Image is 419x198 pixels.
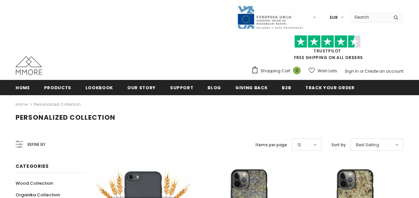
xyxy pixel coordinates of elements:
span: 0 [293,67,301,74]
a: Blog [208,80,221,95]
span: Refine by [28,141,45,148]
span: Best Selling [356,142,379,148]
a: Javni Razpis [237,14,303,20]
span: Giving back [235,85,268,91]
a: support [170,80,194,95]
span: Products [44,85,71,91]
span: Personalized Collection [16,113,115,122]
span: Home [16,85,30,91]
input: Search Site [350,12,389,22]
a: Our Story [127,80,156,95]
span: or [360,68,364,74]
span: FREE SHIPPING ON ALL ORDERS [251,38,403,60]
img: Javni Razpis [237,5,303,30]
a: Home [16,100,28,108]
span: Categories [16,163,49,169]
a: Wish Lists [309,65,337,77]
a: Personalized Collection [34,101,81,107]
span: Wish Lists [318,68,337,74]
a: Giving back [235,80,268,95]
a: Lookbook [86,80,113,95]
span: Our Story [127,85,156,91]
label: Sort by [331,142,346,148]
a: Trustpilot [314,48,341,54]
a: Track your order [305,80,354,95]
img: Trust Pilot Stars [294,35,361,48]
a: Sign In [345,68,359,74]
span: Lookbook [86,85,113,91]
span: Track your order [305,85,354,91]
label: Items per page [256,142,287,148]
a: Shopping Cart 0 [251,66,304,76]
span: Blog [208,85,221,91]
span: 12 [297,142,301,148]
span: Shopping Cart [261,68,290,74]
span: Wood Collection [16,180,53,186]
span: EUR [330,14,338,21]
a: Wood Collection [16,177,53,189]
span: B2B [282,85,291,91]
a: B2B [282,80,291,95]
a: Create an account [365,68,403,74]
span: support [170,85,194,91]
span: Organika Collection [16,192,60,198]
a: Home [16,80,30,95]
img: MMORE Cases [16,56,42,75]
a: Products [44,80,71,95]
